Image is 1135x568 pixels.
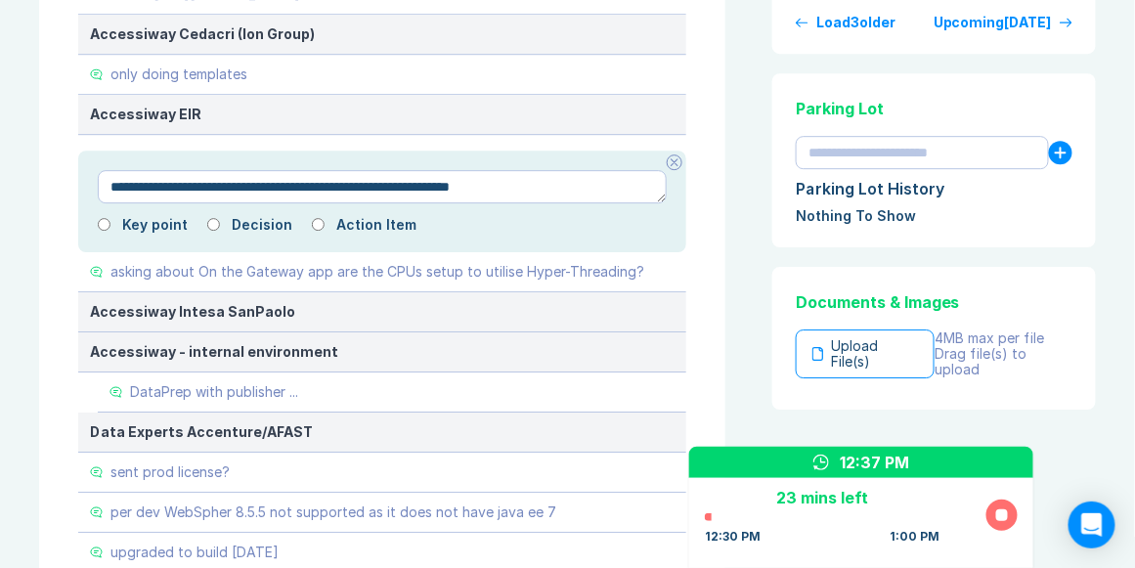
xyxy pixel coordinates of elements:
div: per dev WebSpher 8.5.5 not supported as it does not have java ee 7 [110,504,556,520]
div: Open Intercom Messenger [1069,502,1115,548]
a: Upcoming[DATE] [934,15,1072,30]
label: Decision [232,217,292,233]
div: Accessiway EIR [90,107,675,122]
div: Data Experts Accenture/AFAST [90,424,675,440]
div: Accessiway Intesa SanPaolo [90,304,675,320]
div: Accessiway - internal environment [90,344,675,360]
label: Key point [122,217,188,233]
div: DataPrep with publisher ... [130,384,298,400]
div: Load 3 older [816,15,895,30]
div: 23 mins left [705,486,939,509]
div: Nothing To Show [796,208,1072,224]
div: upgraded to build [DATE] [110,545,279,560]
div: Accessiway Cedacri (Ion Group) [90,26,675,42]
div: 1:00 PM [890,529,939,545]
div: 12:37 PM [841,451,910,474]
div: Parking Lot [796,97,1072,120]
div: Drag file(s) to upload [935,346,1072,377]
button: Load3older [796,15,895,30]
div: Documents & Images [796,290,1072,314]
div: sent prod license? [110,464,230,480]
div: asking about On the Gateway app are the CPUs setup to utilise Hyper-Threading? [110,264,644,280]
div: 12:30 PM [705,529,761,545]
div: Parking Lot History [796,177,1072,200]
div: Upload File(s) [796,329,935,378]
label: Action Item [336,217,416,233]
div: Upcoming [DATE] [934,15,1052,30]
div: only doing templates [110,66,247,82]
div: 4MB max per file [935,330,1072,346]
